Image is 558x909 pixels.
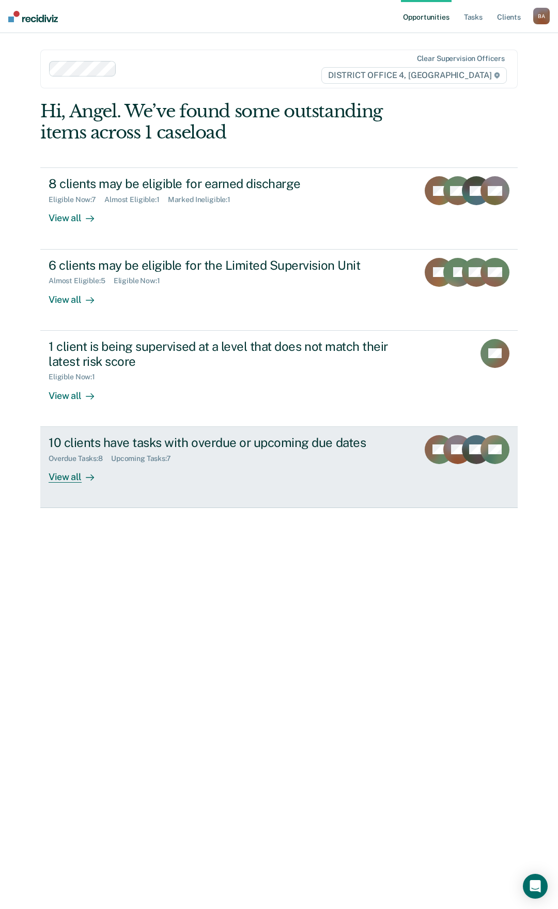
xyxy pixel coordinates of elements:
[168,195,239,204] div: Marked Ineligible : 1
[533,8,550,24] div: B A
[49,435,410,450] div: 10 clients have tasks with overdue or upcoming due dates
[533,8,550,24] button: BA
[104,195,168,204] div: Almost Eligible : 1
[8,11,58,22] img: Recidiviz
[111,454,179,463] div: Upcoming Tasks : 7
[40,167,518,249] a: 8 clients may be eligible for earned dischargeEligible Now:7Almost Eligible:1Marked Ineligible:1V...
[49,204,106,224] div: View all
[40,427,518,508] a: 10 clients have tasks with overdue or upcoming due datesOverdue Tasks:8Upcoming Tasks:7View all
[49,463,106,483] div: View all
[417,54,505,63] div: Clear supervision officers
[49,339,411,369] div: 1 client is being supervised at a level that does not match their latest risk score
[49,454,111,463] div: Overdue Tasks : 8
[49,258,410,273] div: 6 clients may be eligible for the Limited Supervision Unit
[49,195,104,204] div: Eligible Now : 7
[40,331,518,427] a: 1 client is being supervised at a level that does not match their latest risk scoreEligible Now:1...
[523,874,548,899] div: Open Intercom Messenger
[40,250,518,331] a: 6 clients may be eligible for the Limited Supervision UnitAlmost Eligible:5Eligible Now:1View all
[49,276,114,285] div: Almost Eligible : 5
[49,285,106,305] div: View all
[49,373,103,381] div: Eligible Now : 1
[321,67,507,84] span: DISTRICT OFFICE 4, [GEOGRAPHIC_DATA]
[114,276,168,285] div: Eligible Now : 1
[49,381,106,402] div: View all
[40,101,422,143] div: Hi, Angel. We’ve found some outstanding items across 1 caseload
[49,176,410,191] div: 8 clients may be eligible for earned discharge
